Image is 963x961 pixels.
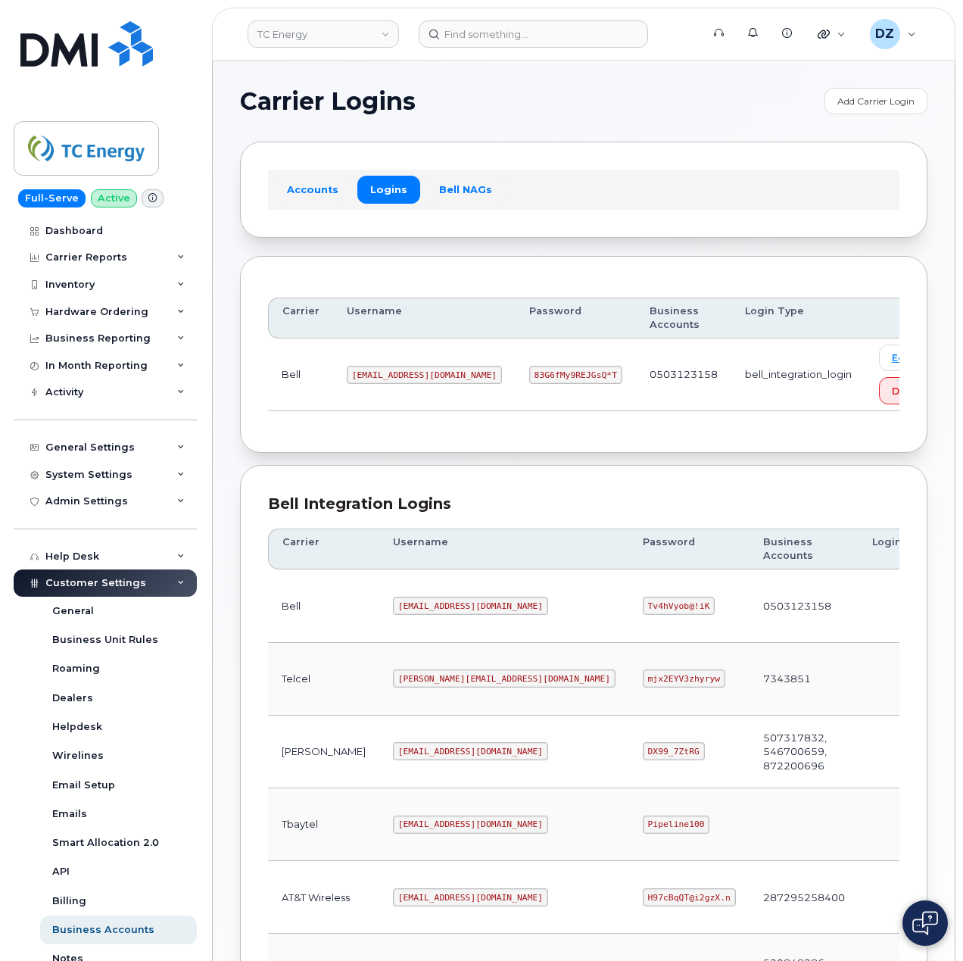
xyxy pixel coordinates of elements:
td: 0503123158 [750,569,859,642]
th: Password [516,298,636,339]
span: Carrier Logins [240,90,416,113]
td: Tbaytel [268,788,379,861]
th: Login Type [731,298,865,339]
td: 507317832, 546700659, 872200696 [750,716,859,788]
th: Business Accounts [636,298,731,339]
button: Delete [879,377,940,404]
th: Business Accounts [750,529,859,570]
code: [EMAIL_ADDRESS][DOMAIN_NAME] [347,366,502,384]
td: Bell [268,339,333,411]
th: Login Type [859,529,959,570]
img: Open chat [912,911,938,935]
td: 0503123158 [636,339,731,411]
code: 83G6fMy9REJGsQ*T [529,366,622,384]
code: [EMAIL_ADDRESS][DOMAIN_NAME] [393,888,548,906]
td: 287295258400 [750,861,859,934]
a: Add Carrier Login [824,88,927,114]
a: Bell NAGs [426,176,505,203]
td: AT&T Wireless [268,861,379,934]
span: Delete [892,384,927,398]
code: [PERSON_NAME][EMAIL_ADDRESS][DOMAIN_NAME] [393,669,616,688]
code: [EMAIL_ADDRESS][DOMAIN_NAME] [393,597,548,615]
td: bell_integration_login [731,339,865,411]
a: Logins [357,176,420,203]
td: Telcel [268,643,379,716]
th: Password [629,529,750,570]
td: 7343851 [750,643,859,716]
code: Tv4hVyob@!iK [643,597,715,615]
td: Bell [268,569,379,642]
a: Accounts [274,176,351,203]
th: Carrier [268,529,379,570]
div: Bell Integration Logins [268,493,899,515]
td: [PERSON_NAME] [268,716,379,788]
code: mjx2EYV3zhyryw [643,669,725,688]
th: Username [379,529,629,570]
th: Username [333,298,516,339]
th: Carrier [268,298,333,339]
code: [EMAIL_ADDRESS][DOMAIN_NAME] [393,742,548,760]
code: [EMAIL_ADDRESS][DOMAIN_NAME] [393,816,548,834]
code: Pipeline100 [643,816,710,834]
code: DX99_7ZtRG [643,742,705,760]
a: Edit [879,345,924,371]
code: H97cBqQT@i2gzX.n [643,888,736,906]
